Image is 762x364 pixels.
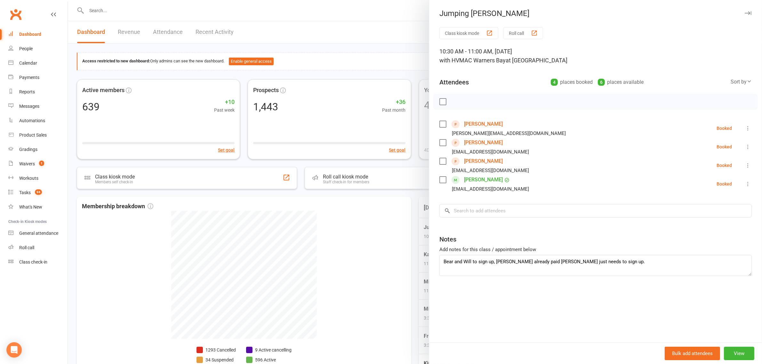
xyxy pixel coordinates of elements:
[551,78,593,87] div: places booked
[551,79,558,86] div: 4
[8,114,68,128] a: Automations
[439,78,469,87] div: Attendees
[731,78,752,86] div: Sort by
[8,186,68,200] a: Tasks 94
[19,245,34,250] div: Roll call
[439,47,752,65] div: 10:30 AM - 11:00 AM, [DATE]
[19,176,38,181] div: Workouts
[8,171,68,186] a: Workouts
[8,241,68,255] a: Roll call
[717,182,732,186] div: Booked
[598,79,605,86] div: 6
[506,57,567,64] span: at [GEOGRAPHIC_DATA]
[452,166,529,175] div: [EMAIL_ADDRESS][DOMAIN_NAME]
[439,246,752,253] div: Add notes for this class / appointment below
[464,138,503,148] a: [PERSON_NAME]
[8,226,68,241] a: General attendance kiosk mode
[8,70,68,85] a: Payments
[439,204,752,218] input: Search to add attendees
[439,57,506,64] span: with HVMAC Warners Bay
[19,60,37,66] div: Calendar
[19,46,33,51] div: People
[39,161,44,166] span: 1
[452,129,566,138] div: [PERSON_NAME][EMAIL_ADDRESS][DOMAIN_NAME]
[8,6,24,22] a: Clubworx
[19,161,35,166] div: Waivers
[724,347,754,360] button: View
[8,200,68,214] a: What's New
[19,259,47,265] div: Class check-in
[8,56,68,70] a: Calendar
[19,118,45,123] div: Automations
[8,27,68,42] a: Dashboard
[35,189,42,195] span: 94
[464,175,503,185] a: [PERSON_NAME]
[8,157,68,171] a: Waivers 1
[503,27,543,39] button: Roll call
[19,190,31,195] div: Tasks
[19,32,41,37] div: Dashboard
[19,89,35,94] div: Reports
[19,204,42,210] div: What's New
[8,142,68,157] a: Gradings
[19,75,39,80] div: Payments
[8,128,68,142] a: Product Sales
[8,85,68,99] a: Reports
[452,148,529,156] div: [EMAIL_ADDRESS][DOMAIN_NAME]
[8,255,68,269] a: Class kiosk mode
[717,126,732,131] div: Booked
[717,163,732,168] div: Booked
[19,132,47,138] div: Product Sales
[717,145,732,149] div: Booked
[452,185,529,193] div: [EMAIL_ADDRESS][DOMAIN_NAME]
[464,119,503,129] a: [PERSON_NAME]
[8,99,68,114] a: Messages
[439,27,498,39] button: Class kiosk mode
[19,231,58,236] div: General attendance
[598,78,644,87] div: places available
[8,42,68,56] a: People
[19,147,37,152] div: Gradings
[464,156,503,166] a: [PERSON_NAME]
[439,235,456,244] div: Notes
[19,104,39,109] div: Messages
[665,347,720,360] button: Bulk add attendees
[6,342,22,358] div: Open Intercom Messenger
[429,9,762,18] div: Jumping [PERSON_NAME]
